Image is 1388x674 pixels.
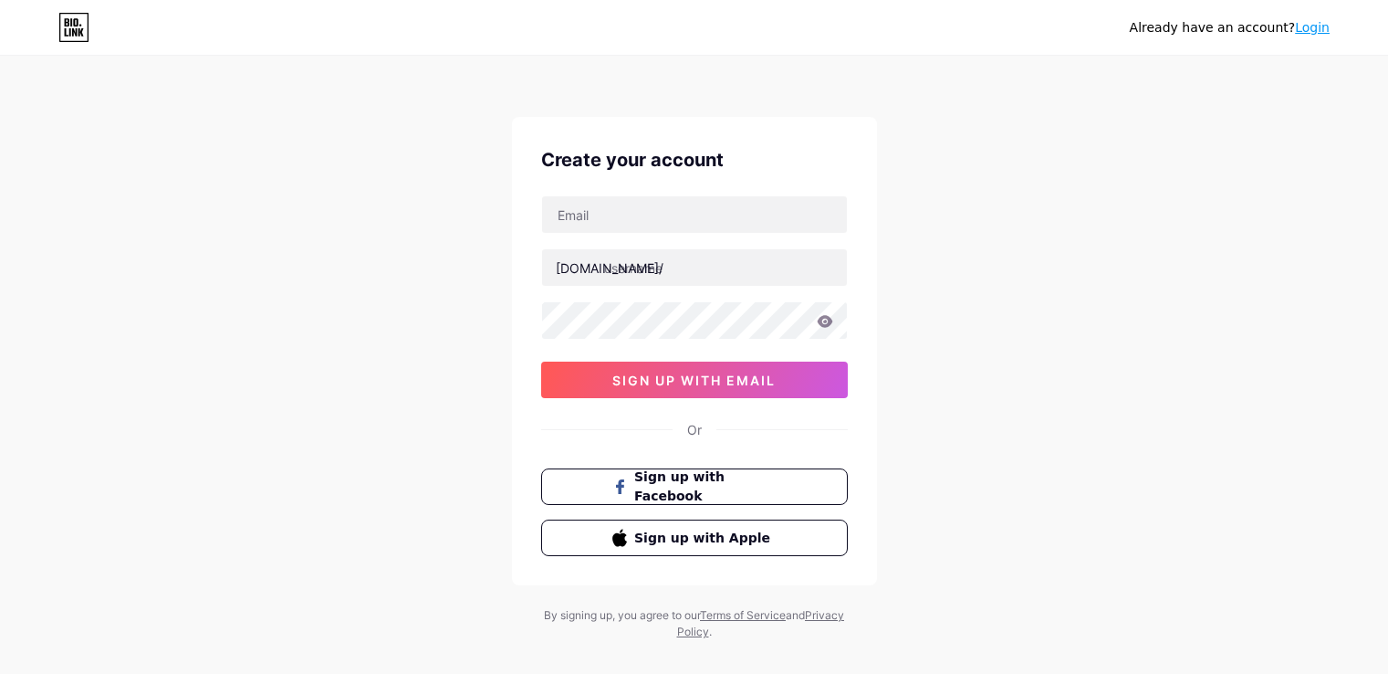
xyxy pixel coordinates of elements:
div: Or [687,420,702,439]
a: Login [1295,20,1330,35]
button: sign up with email [541,362,848,398]
input: username [542,249,847,286]
div: Already have an account? [1130,18,1330,37]
div: [DOMAIN_NAME]/ [556,258,663,278]
button: Sign up with Facebook [541,469,848,505]
a: Terms of Service [700,608,786,622]
div: By signing up, you agree to our and . [539,607,850,640]
button: Sign up with Apple [541,520,848,556]
span: Sign up with Apple [634,529,776,548]
span: sign up with email [612,373,776,388]
div: Create your account [541,146,848,174]
input: Email [542,196,847,233]
span: Sign up with Facebook [634,468,776,506]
